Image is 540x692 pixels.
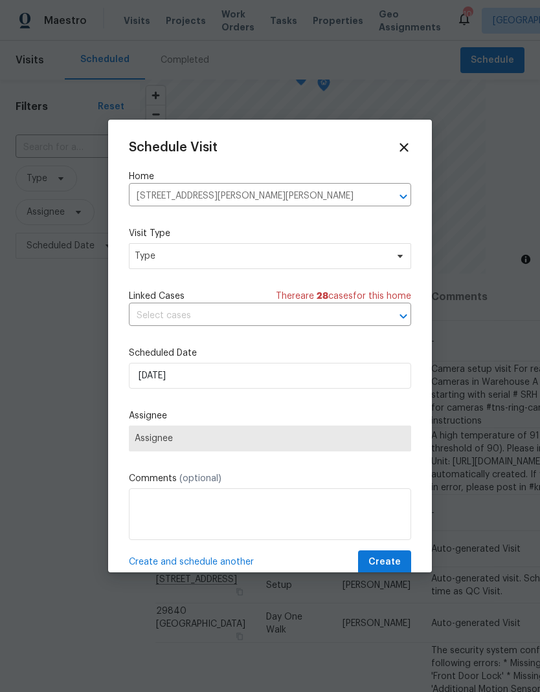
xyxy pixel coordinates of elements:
[317,292,328,301] span: 28
[129,363,411,389] input: M/D/YYYY
[368,554,401,570] span: Create
[135,433,405,444] span: Assignee
[129,227,411,240] label: Visit Type
[129,306,375,326] input: Select cases
[129,141,218,154] span: Schedule Visit
[129,170,411,183] label: Home
[129,290,185,303] span: Linked Cases
[129,186,375,206] input: Enter in an address
[394,188,412,206] button: Open
[135,250,387,263] span: Type
[276,290,411,303] span: There are case s for this home
[179,474,221,483] span: (optional)
[129,409,411,422] label: Assignee
[394,307,412,325] button: Open
[129,472,411,485] label: Comments
[397,140,411,155] span: Close
[358,550,411,574] button: Create
[129,556,254,568] span: Create and schedule another
[129,347,411,360] label: Scheduled Date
